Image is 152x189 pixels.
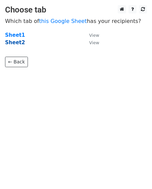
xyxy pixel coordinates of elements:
h3: Choose tab [5,5,147,15]
a: View [82,39,99,46]
iframe: Chat Widget [118,157,152,189]
small: View [89,40,99,45]
small: View [89,33,99,38]
a: Sheet2 [5,39,25,46]
a: this Google Sheet [39,18,87,24]
a: Sheet1 [5,32,25,38]
a: View [82,32,99,38]
a: ← Back [5,57,28,67]
p: Which tab of has your recipients? [5,18,147,25]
